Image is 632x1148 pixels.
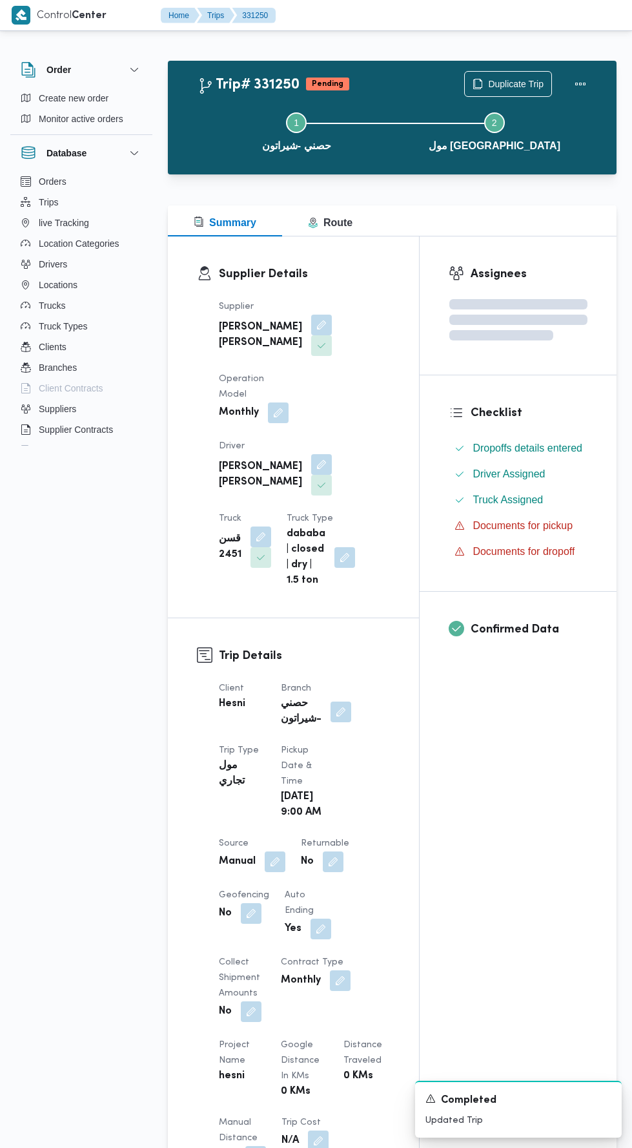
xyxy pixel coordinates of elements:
[425,1092,611,1109] div: Notification
[343,1041,382,1065] span: Distance Traveled
[473,546,575,557] span: Documents for dropoff
[219,266,390,283] h3: Supplier Details
[15,337,147,357] button: Clients
[473,492,543,508] span: Truck Assigned
[281,1118,321,1127] span: Trip Cost
[308,217,352,228] span: Route
[219,532,241,563] b: قسن 2451
[15,419,147,440] button: Supplier Contracts
[219,839,249,848] span: Source
[15,357,147,378] button: Branches
[219,684,244,693] span: Client
[473,441,582,456] span: Dropoffs details entered
[219,891,269,899] span: Geofencing
[15,399,147,419] button: Suppliers
[15,378,147,399] button: Client Contracts
[219,302,254,311] span: Supplier
[492,118,497,128] span: 2
[39,381,103,396] span: Client Contracts
[281,958,343,966] span: Contract Type
[219,696,245,712] b: Hesni
[441,1093,496,1109] span: Completed
[301,854,314,870] b: No
[39,277,77,293] span: Locations
[301,839,349,848] span: Returnable
[473,494,543,505] span: Truck Assigned
[39,90,108,106] span: Create new order
[12,6,30,25] img: X8yXhbKr1z7QwAAAABJRU5ErkJggg==
[281,1041,320,1080] span: Google distance in KMs
[285,891,314,915] span: Auto Ending
[39,298,65,313] span: Trucks
[15,275,147,295] button: Locations
[219,1004,232,1019] b: No
[219,442,245,450] span: Driver
[471,404,587,422] h3: Checklist
[473,520,573,531] span: Documents for pickup
[197,8,234,23] button: Trips
[473,544,575,559] span: Documents for dropoff
[39,401,76,417] span: Suppliers
[312,80,343,88] b: Pending
[39,422,113,437] span: Supplier Contracts
[219,1069,245,1084] b: hesni
[15,295,147,316] button: Trucks
[219,459,302,490] b: [PERSON_NAME] [PERSON_NAME]
[15,440,147,461] button: Devices
[281,746,312,786] span: Pickup date & time
[198,77,300,94] h2: Trip# 331250
[281,696,321,727] b: حصني -شيراتون
[343,1069,373,1084] b: 0 KMs
[425,1114,611,1127] p: Updated Trip
[429,138,560,154] span: مول [GEOGRAPHIC_DATA]
[567,71,593,97] button: Actions
[21,145,142,161] button: Database
[39,318,87,334] span: Truck Types
[471,621,587,638] h3: Confirmed Data
[219,1118,258,1142] span: Manual Distance
[15,213,147,233] button: live Tracking
[281,1084,311,1100] b: 0 KMs
[219,854,256,870] b: Manual
[194,217,256,228] span: Summary
[219,958,260,997] span: Collect Shipment Amounts
[10,171,152,451] div: Database
[449,541,587,562] button: Documents for dropoff
[219,1041,250,1065] span: Project Name
[39,443,71,458] span: Devices
[39,215,89,231] span: live Tracking
[39,256,67,272] span: Drivers
[449,516,587,536] button: Documents for pickup
[39,174,66,189] span: Orders
[15,109,147,129] button: Monitor active orders
[473,518,573,534] span: Documents for pickup
[39,194,59,210] span: Trips
[281,973,321,988] b: Monthly
[46,62,71,78] h3: Order
[219,758,263,789] b: مول تجاري
[39,360,77,375] span: Branches
[488,76,544,92] span: Duplicate Trip
[396,97,594,164] button: مول [GEOGRAPHIC_DATA]
[449,490,587,510] button: Truck Assigned
[306,78,349,90] span: Pending
[39,236,119,251] span: Location Categories
[232,8,276,23] button: 331250
[219,906,232,921] b: No
[449,438,587,459] button: Dropoffs details entered
[219,647,390,665] h3: Trip Details
[46,145,87,161] h3: Database
[473,443,582,454] span: Dropoffs details entered
[464,71,552,97] button: Duplicate Trip
[262,138,331,154] span: حصني -شيراتون
[287,527,325,589] b: dababa | closed | dry | 1.5 ton
[10,88,152,134] div: Order
[72,11,107,21] b: Center
[219,375,264,399] span: Operation Model
[198,97,396,164] button: حصني -شيراتون
[219,746,259,755] span: Trip Type
[161,8,199,23] button: Home
[21,62,142,78] button: Order
[473,468,545,479] span: Driver Assigned
[287,514,333,523] span: Truck Type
